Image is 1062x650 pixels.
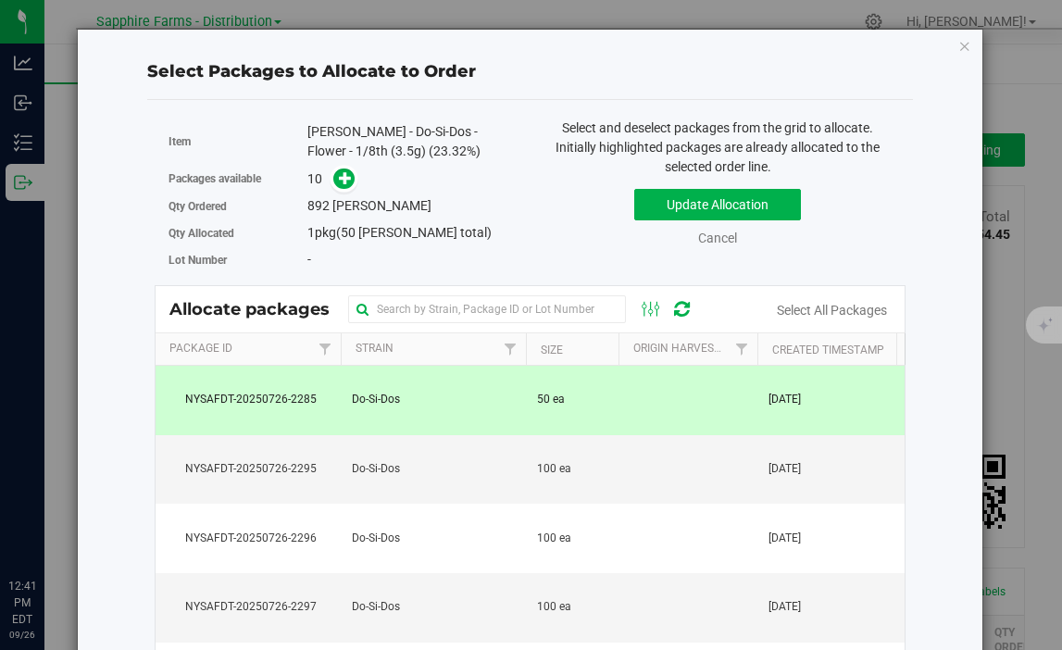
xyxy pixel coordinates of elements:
[772,344,884,356] a: Created Timestamp
[541,344,563,356] a: Size
[332,198,431,213] span: [PERSON_NAME]
[348,295,626,323] input: Search by Strain, Package ID or Lot Number
[169,225,307,242] label: Qty Allocated
[307,252,311,267] span: -
[169,342,232,355] a: Package Id
[307,225,492,240] span: pkg
[307,225,315,240] span: 1
[167,530,330,547] span: NYSAFDT-20250726-2296
[556,120,880,174] span: Select and deselect packages from the grid to allocate. Initially highlighted packages are alread...
[537,598,571,616] span: 100 ea
[167,598,330,616] span: NYSAFDT-20250726-2297
[19,502,74,557] iframe: Resource center
[633,342,727,355] a: Origin Harvests
[768,598,801,616] span: [DATE]
[169,170,307,187] label: Packages available
[169,252,307,269] label: Lot Number
[167,391,330,408] span: NYSAFDT-20250726-2285
[356,342,394,355] a: Strain
[167,460,330,478] span: NYSAFDT-20250726-2295
[336,225,492,240] span: (50 [PERSON_NAME] total)
[169,299,348,319] span: Allocate packages
[352,391,400,408] span: Do-Si-Dos
[352,460,400,478] span: Do-Si-Dos
[698,231,737,245] a: Cancel
[537,391,565,408] span: 50 ea
[727,333,757,365] a: Filter
[169,133,307,150] label: Item
[768,460,801,478] span: [DATE]
[777,303,887,318] a: Select All Packages
[537,530,571,547] span: 100 ea
[352,530,400,547] span: Do-Si-Dos
[634,189,801,220] button: Update Allocation
[495,333,526,365] a: Filter
[147,59,912,84] div: Select Packages to Allocate to Order
[768,530,801,547] span: [DATE]
[352,598,400,616] span: Do-Si-Dos
[307,198,330,213] span: 892
[307,122,517,161] div: [PERSON_NAME] - Do-Si-Dos - Flower - 1/8th (3.5g) (23.32%)
[169,198,307,215] label: Qty Ordered
[537,460,571,478] span: 100 ea
[307,171,322,186] span: 10
[768,391,801,408] span: [DATE]
[310,333,341,365] a: Filter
